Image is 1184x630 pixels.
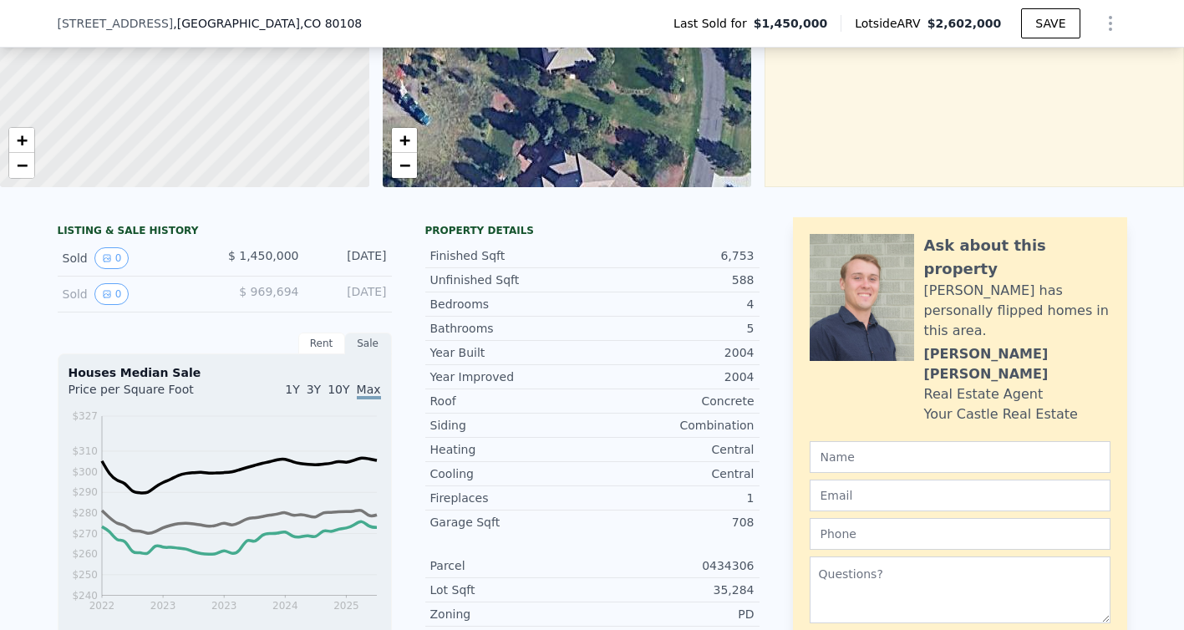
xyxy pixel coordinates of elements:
[430,417,592,434] div: Siding
[1094,7,1127,40] button: Show Options
[63,283,211,305] div: Sold
[72,528,98,540] tspan: $270
[69,381,225,408] div: Price per Square Foot
[430,490,592,506] div: Fireplaces
[333,600,359,612] tspan: 2025
[810,441,1110,473] input: Name
[1021,8,1080,38] button: SAVE
[228,249,299,262] span: $ 1,450,000
[285,383,299,396] span: 1Y
[272,600,298,612] tspan: 2024
[924,234,1110,281] div: Ask about this property
[313,247,387,269] div: [DATE]
[430,582,592,598] div: Lot Sqft
[392,153,417,178] a: Zoom out
[9,128,34,153] a: Zoom in
[924,384,1044,404] div: Real Estate Agent
[430,272,592,288] div: Unfinished Sqft
[430,344,592,361] div: Year Built
[673,15,754,32] span: Last Sold for
[592,606,755,622] div: PD
[150,600,175,612] tspan: 2023
[298,333,345,354] div: Rent
[430,557,592,574] div: Parcel
[72,486,98,498] tspan: $290
[927,17,1002,30] span: $2,602,000
[810,518,1110,550] input: Phone
[328,383,349,396] span: 10Y
[211,600,236,612] tspan: 2023
[430,514,592,531] div: Garage Sqft
[592,465,755,482] div: Central
[58,224,392,241] div: LISTING & SALE HISTORY
[17,130,28,150] span: +
[69,364,381,381] div: Houses Median Sale
[430,441,592,458] div: Heating
[72,507,98,519] tspan: $280
[592,296,755,312] div: 4
[313,283,387,305] div: [DATE]
[430,465,592,482] div: Cooling
[592,368,755,385] div: 2004
[592,441,755,458] div: Central
[754,15,828,32] span: $1,450,000
[924,344,1110,384] div: [PERSON_NAME] [PERSON_NAME]
[399,130,409,150] span: +
[430,247,592,264] div: Finished Sqft
[430,393,592,409] div: Roof
[592,582,755,598] div: 35,284
[58,15,174,32] span: [STREET_ADDRESS]
[307,383,321,396] span: 3Y
[63,247,211,269] div: Sold
[72,445,98,457] tspan: $310
[592,557,755,574] div: 0434306
[430,296,592,312] div: Bedrooms
[592,490,755,506] div: 1
[345,333,392,354] div: Sale
[592,417,755,434] div: Combination
[430,368,592,385] div: Year Improved
[72,410,98,422] tspan: $327
[17,155,28,175] span: −
[592,344,755,361] div: 2004
[72,548,98,560] tspan: $260
[592,247,755,264] div: 6,753
[924,404,1078,424] div: Your Castle Real Estate
[810,480,1110,511] input: Email
[399,155,409,175] span: −
[357,383,381,399] span: Max
[94,247,130,269] button: View historical data
[239,285,298,298] span: $ 969,694
[924,281,1110,341] div: [PERSON_NAME] has personally flipped homes in this area.
[592,514,755,531] div: 708
[425,224,760,237] div: Property details
[430,320,592,337] div: Bathrooms
[89,600,114,612] tspan: 2022
[592,393,755,409] div: Concrete
[173,15,362,32] span: , [GEOGRAPHIC_DATA]
[94,283,130,305] button: View historical data
[300,17,362,30] span: , CO 80108
[592,272,755,288] div: 588
[72,569,98,581] tspan: $250
[855,15,927,32] span: Lotside ARV
[430,606,592,622] div: Zoning
[592,320,755,337] div: 5
[72,466,98,478] tspan: $300
[72,590,98,602] tspan: $240
[9,153,34,178] a: Zoom out
[392,128,417,153] a: Zoom in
